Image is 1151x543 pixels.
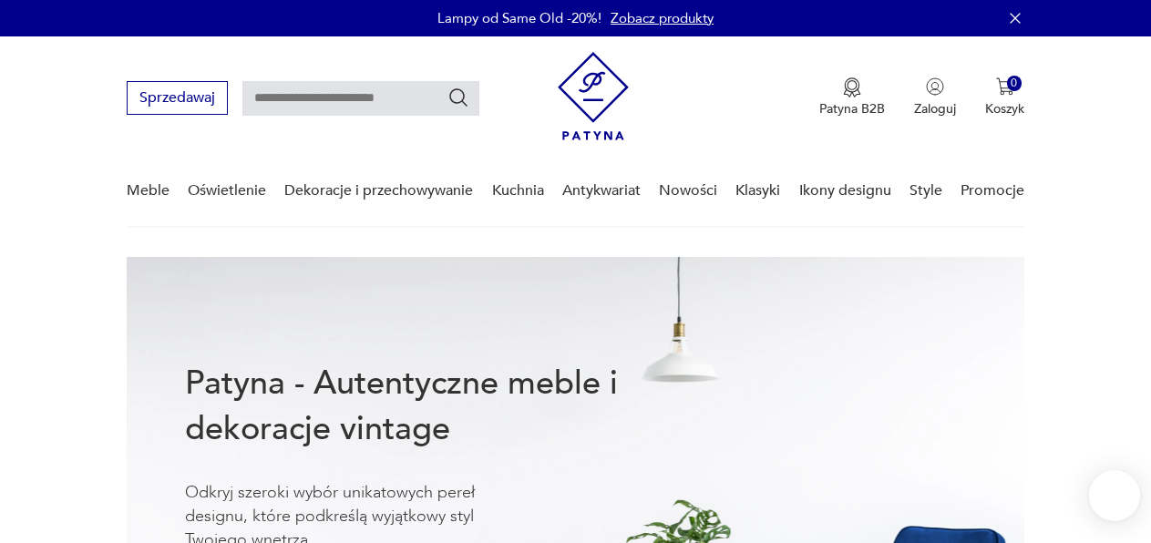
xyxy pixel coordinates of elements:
a: Promocje [961,156,1024,226]
a: Ikony designu [799,156,891,226]
a: Meble [127,156,170,226]
a: Dekoracje i przechowywanie [284,156,473,226]
div: 0 [1007,76,1023,91]
button: Patyna B2B [819,77,885,118]
img: Ikonka użytkownika [926,77,944,96]
button: Zaloguj [914,77,956,118]
a: Klasyki [735,156,780,226]
a: Style [909,156,942,226]
p: Lampy od Same Old -20%! [437,9,601,27]
a: Ikona medaluPatyna B2B [819,77,885,118]
a: Antykwariat [562,156,641,226]
p: Patyna B2B [819,100,885,118]
button: 0Koszyk [985,77,1024,118]
button: Sprzedawaj [127,81,228,115]
img: Patyna - sklep z meblami i dekoracjami vintage [558,52,629,140]
a: Kuchnia [492,156,544,226]
p: Koszyk [985,100,1024,118]
a: Nowości [659,156,717,226]
a: Sprzedawaj [127,93,228,106]
button: Szukaj [447,87,469,108]
img: Ikona medalu [843,77,861,97]
img: Ikona koszyka [996,77,1014,96]
a: Zobacz produkty [611,9,714,27]
a: Oświetlenie [188,156,266,226]
h1: Patyna - Autentyczne meble i dekoracje vintage [185,361,669,452]
p: Zaloguj [914,100,956,118]
iframe: Smartsupp widget button [1089,470,1140,521]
